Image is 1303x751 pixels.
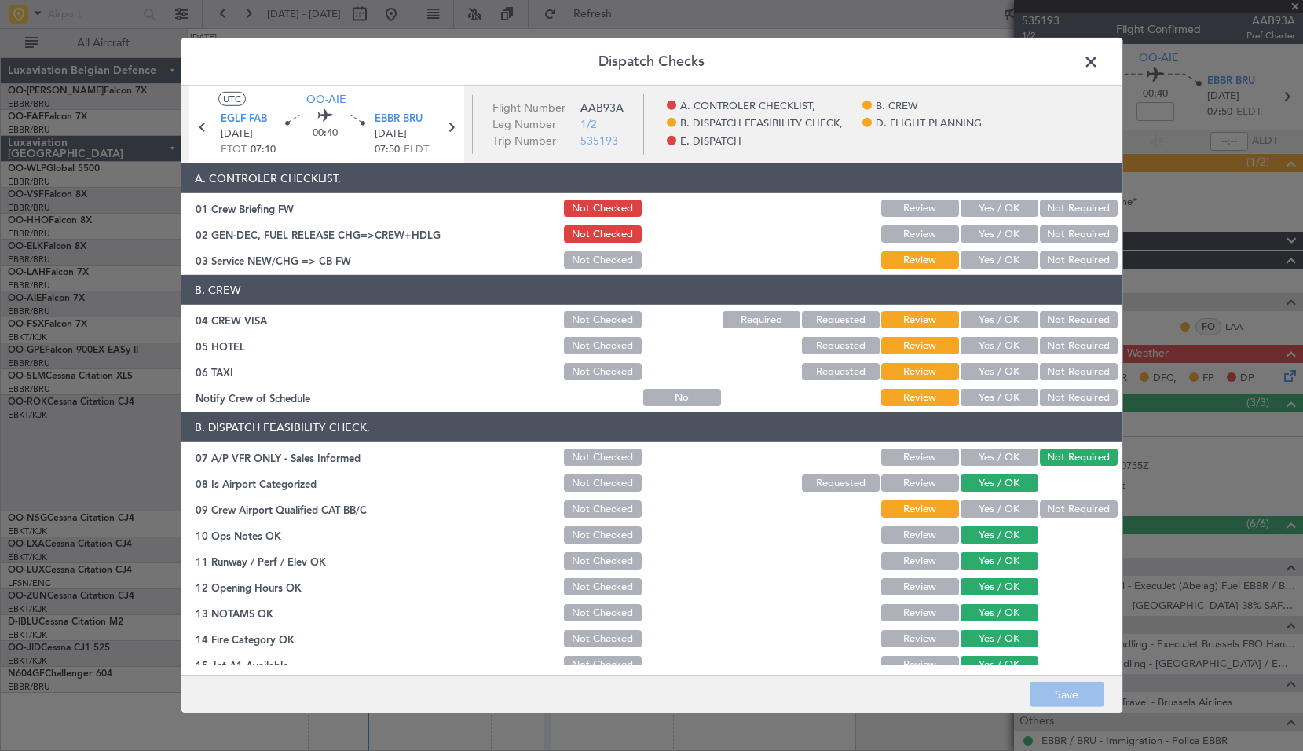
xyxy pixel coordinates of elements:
button: Not Required [1040,225,1118,243]
button: Not Required [1040,200,1118,217]
button: Yes / OK [961,604,1038,621]
header: Dispatch Checks [181,38,1122,86]
button: Yes / OK [961,449,1038,466]
button: Yes / OK [961,200,1038,217]
button: Not Required [1040,363,1118,380]
button: Not Required [1040,500,1118,518]
button: Yes / OK [961,630,1038,647]
button: Not Required [1040,389,1118,406]
button: Yes / OK [961,578,1038,595]
button: Not Required [1040,449,1118,466]
button: Not Required [1040,251,1118,269]
button: Yes / OK [961,251,1038,269]
button: Not Required [1040,337,1118,354]
button: Yes / OK [961,363,1038,380]
button: Yes / OK [961,311,1038,328]
button: Yes / OK [961,500,1038,518]
button: Not Required [1040,311,1118,328]
button: Yes / OK [961,474,1038,492]
button: Yes / OK [961,225,1038,243]
button: Yes / OK [961,552,1038,570]
button: Yes / OK [961,389,1038,406]
button: Yes / OK [961,526,1038,544]
button: Yes / OK [961,337,1038,354]
button: Yes / OK [961,656,1038,673]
